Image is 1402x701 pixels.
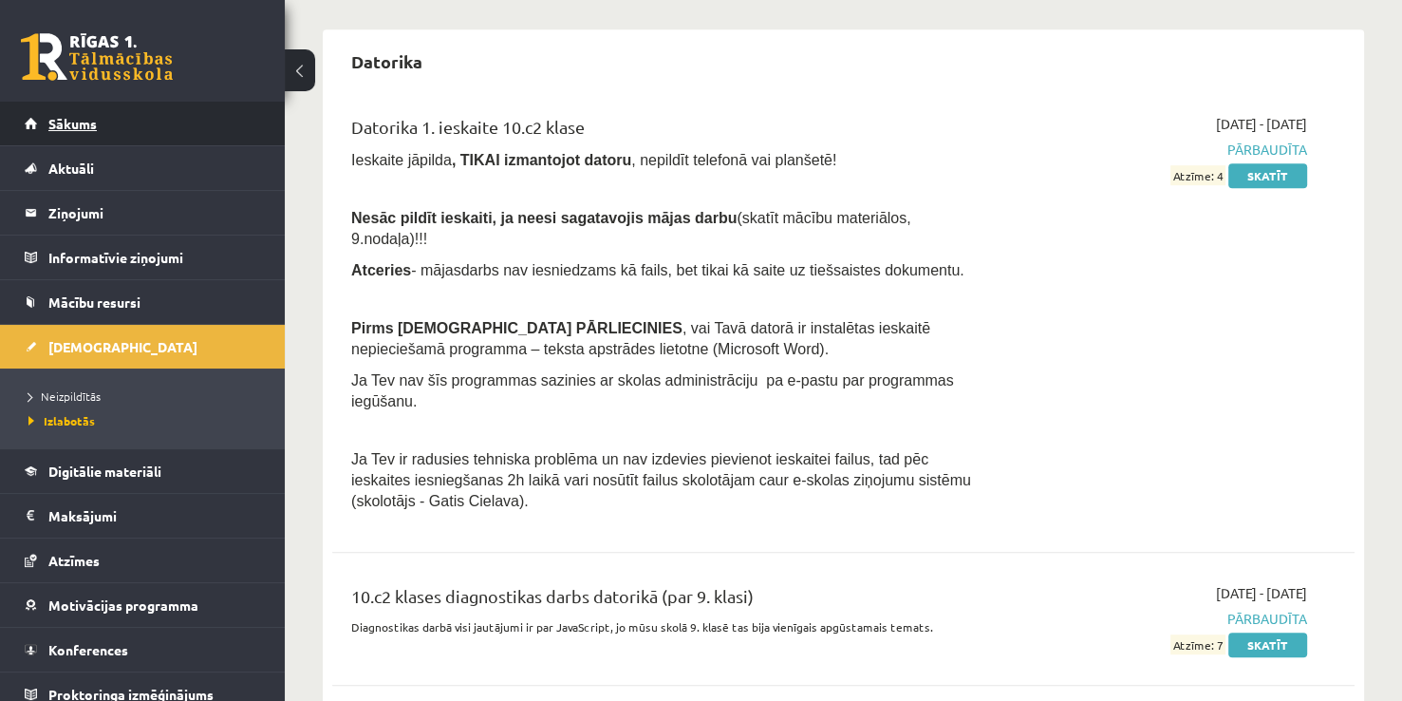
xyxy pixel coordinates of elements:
[351,114,979,149] div: Datorika 1. ieskaite 10.c2 klase
[25,280,261,324] a: Mācību resursi
[351,210,737,226] span: Nesāc pildīt ieskaiti, ja neesi sagatavojis mājas darbu
[351,152,836,168] span: Ieskaite jāpilda , nepildīt telefonā vai planšetē!
[25,628,261,672] a: Konferences
[48,191,261,235] legend: Ziņojumi
[48,552,100,569] span: Atzīmes
[28,413,95,428] span: Izlabotās
[351,262,964,278] span: - mājasdarbs nav iesniedzams kā fails, bet tikai kā saite uz tiešsaistes dokumentu.
[28,412,266,429] a: Izlabotās
[25,236,261,279] a: Informatīvie ziņojumi
[351,262,411,278] b: Atceries
[1216,583,1307,603] span: [DATE] - [DATE]
[1170,635,1225,654] span: Atzīme: 7
[25,583,261,627] a: Motivācijas programma
[351,320,930,357] span: , vai Tavā datorā ir instalētas ieskaitē nepieciešamā programma – teksta apstrādes lietotne (Micr...
[1216,114,1307,134] span: [DATE] - [DATE]
[28,388,266,405] a: Neizpildītās
[332,39,441,84] h2: Datorika
[48,115,97,132] span: Sākums
[48,160,94,177] span: Aktuāli
[452,152,631,168] b: , TIKAI izmantojot datoru
[25,191,261,235] a: Ziņojumi
[48,294,140,311] span: Mācību resursi
[25,494,261,538] a: Maksājumi
[351,583,979,618] div: 10.c2 klases diagnostikas darbs datorikā (par 9. klasi)
[1007,140,1307,160] span: Pārbaudīta
[25,325,261,369] a: [DEMOGRAPHIC_DATA]
[21,33,173,81] a: Rīgas 1. Tālmācības vidusskola
[48,597,198,614] span: Motivācijas programma
[48,463,161,480] span: Digitālie materiāli
[48,338,197,355] span: [DEMOGRAPHIC_DATA]
[1007,609,1307,629] span: Pārbaudīta
[25,449,261,493] a: Digitālie materiāli
[351,320,682,336] span: Pirms [DEMOGRAPHIC_DATA] PĀRLIECINIES
[351,210,911,247] span: (skatīt mācību materiālos, 9.nodaļa)!!!
[1228,163,1307,188] a: Skatīt
[351,372,954,409] span: Ja Tev nav šīs programmas sazinies ar skolas administrāciju pa e-pastu par programmas iegūšanu.
[28,388,101,404] span: Neizpildītās
[25,102,261,145] a: Sākums
[48,641,128,658] span: Konferences
[25,539,261,582] a: Atzīmes
[351,451,971,509] span: Ja Tev ir radusies tehniska problēma un nav izdevies pievienot ieskaitei failus, tad pēc ieskaite...
[48,236,261,279] legend: Informatīvie ziņojumi
[25,146,261,190] a: Aktuāli
[48,494,261,538] legend: Maksājumi
[1228,633,1307,657] a: Skatīt
[351,618,979,635] p: Diagnostikas darbā visi jautājumi ir par JavaScript, jo mūsu skolā 9. klasē tas bija vienīgais ap...
[1170,165,1225,185] span: Atzīme: 4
